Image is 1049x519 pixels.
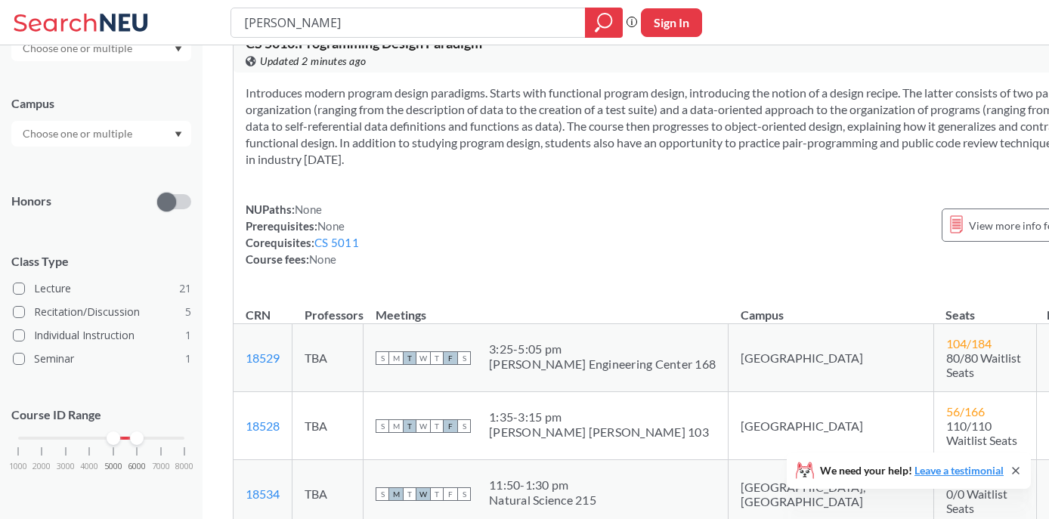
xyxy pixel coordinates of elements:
[389,351,403,365] span: M
[11,406,191,424] p: Course ID Range
[430,351,444,365] span: T
[175,462,193,471] span: 8000
[946,419,1017,447] span: 110/110 Waitlist Seats
[260,53,367,70] span: Updated 2 minutes ago
[185,327,191,344] span: 1
[243,10,574,36] input: Class, professor, course number, "phrase"
[292,324,364,392] td: TBA
[489,493,596,508] div: Natural Science 215
[820,465,1004,476] span: We need your help!
[430,487,444,501] span: T
[389,419,403,433] span: M
[416,419,430,433] span: W
[416,487,430,501] span: W
[11,193,51,210] p: Honors
[15,125,142,143] input: Choose one or multiple
[457,351,471,365] span: S
[364,292,729,324] th: Meetings
[80,462,98,471] span: 4000
[416,351,430,365] span: W
[444,487,457,501] span: F
[9,462,27,471] span: 1000
[292,392,364,460] td: TBA
[179,280,191,297] span: 21
[403,419,416,433] span: T
[729,292,934,324] th: Campus
[946,336,992,351] span: 104 / 184
[292,292,364,324] th: Professors
[641,8,702,37] button: Sign In
[246,201,359,267] div: NUPaths: Prerequisites: Corequisites: Course fees:
[13,279,191,298] label: Lecture
[457,487,471,501] span: S
[595,12,613,33] svg: magnifying glass
[128,462,146,471] span: 6000
[376,419,389,433] span: S
[246,351,280,365] a: 18529
[489,341,716,357] div: 3:25 - 5:05 pm
[489,409,709,425] div: 1:35 - 3:15 pm
[489,425,709,440] div: [PERSON_NAME] [PERSON_NAME] 103
[11,95,191,112] div: Campus
[32,462,51,471] span: 2000
[946,404,985,419] span: 56 / 166
[246,307,271,323] div: CRN
[933,292,1036,324] th: Seats
[295,202,322,216] span: None
[246,419,280,433] a: 18528
[729,324,934,392] td: [GEOGRAPHIC_DATA]
[430,419,444,433] span: T
[309,252,336,266] span: None
[104,462,122,471] span: 5000
[946,487,1007,515] span: 0/0 Waitlist Seats
[914,464,1004,477] a: Leave a testimonial
[11,253,191,270] span: Class Type
[585,8,623,38] div: magnifying glass
[13,302,191,322] label: Recitation/Discussion
[11,36,191,61] div: Dropdown arrow
[946,351,1021,379] span: 80/80 Waitlist Seats
[314,236,359,249] a: CS 5011
[13,349,191,369] label: Seminar
[152,462,170,471] span: 7000
[389,487,403,501] span: M
[376,487,389,501] span: S
[11,121,191,147] div: Dropdown arrow
[376,351,389,365] span: S
[489,477,596,493] div: 11:50 - 1:30 pm
[403,351,416,365] span: T
[15,39,142,57] input: Choose one or multiple
[317,219,345,233] span: None
[489,357,716,372] div: [PERSON_NAME] Engineering Center 168
[729,392,934,460] td: [GEOGRAPHIC_DATA]
[175,131,182,137] svg: Dropdown arrow
[57,462,75,471] span: 3000
[13,326,191,345] label: Individual Instruction
[444,351,457,365] span: F
[175,46,182,52] svg: Dropdown arrow
[457,419,471,433] span: S
[185,304,191,320] span: 5
[185,351,191,367] span: 1
[246,487,280,501] a: 18534
[444,419,457,433] span: F
[403,487,416,501] span: T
